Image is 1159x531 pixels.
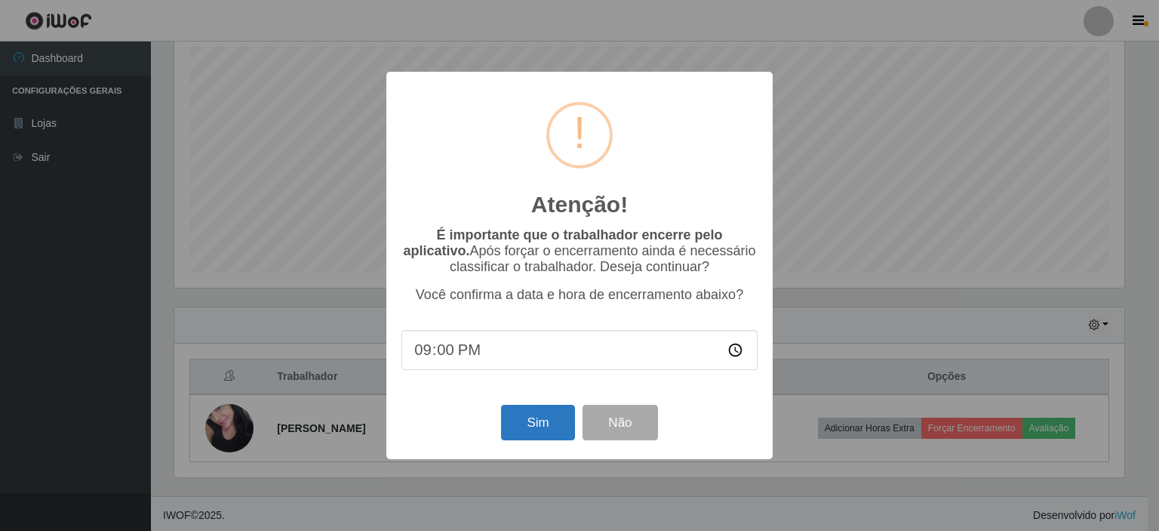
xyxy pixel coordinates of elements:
[401,287,758,303] p: Você confirma a data e hora de encerramento abaixo?
[403,227,722,258] b: É importante que o trabalhador encerre pelo aplicativo.
[501,405,574,440] button: Sim
[583,405,657,440] button: Não
[401,227,758,275] p: Após forçar o encerramento ainda é necessário classificar o trabalhador. Deseja continuar?
[531,191,628,218] h2: Atenção!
